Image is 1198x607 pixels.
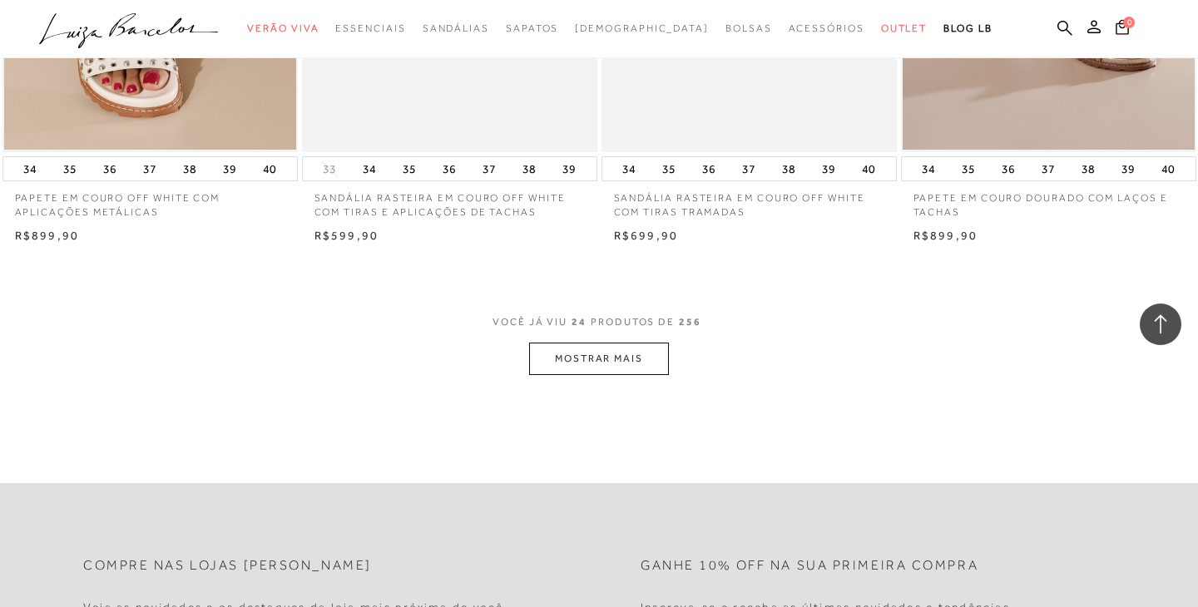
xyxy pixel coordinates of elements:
[314,229,379,242] span: R$599,90
[575,13,709,44] a: noSubCategoriesText
[575,22,709,34] span: [DEMOGRAPHIC_DATA]
[789,22,864,34] span: Acessórios
[901,181,1196,220] a: PAPETE EM COURO DOURADO COM LAÇOS E TACHAS
[913,229,978,242] span: R$899,90
[997,157,1020,180] button: 36
[614,229,679,242] span: R$699,90
[58,157,82,180] button: 35
[777,157,800,180] button: 38
[247,13,319,44] a: categoryNavScreenReaderText
[2,181,298,220] a: PAPETE EM COURO OFF WHITE COM APLICAÇÕES METÁLICAS
[318,161,341,177] button: 33
[657,157,681,180] button: 35
[601,181,897,220] a: SANDÁLIA RASTEIRA EM COURO OFF WHITE COM TIRAS TRAMADAS
[83,558,372,574] h2: Compre nas lojas [PERSON_NAME]
[358,157,381,180] button: 34
[15,229,80,242] span: R$899,90
[506,13,558,44] a: categoryNavScreenReaderText
[1116,157,1140,180] button: 39
[881,22,928,34] span: Outlet
[398,157,421,180] button: 35
[302,181,597,220] a: SANDÁLIA RASTEIRA EM COURO OFF WHITE COM TIRAS E APLICAÇÕES DE TACHAS
[18,157,42,180] button: 34
[178,157,201,180] button: 38
[98,157,121,180] button: 36
[506,22,558,34] span: Sapatos
[572,316,587,328] span: 24
[725,13,772,44] a: categoryNavScreenReaderText
[218,157,241,180] button: 39
[917,157,940,180] button: 34
[529,343,669,375] button: MOSTRAR MAIS
[517,157,541,180] button: 38
[138,157,161,180] button: 37
[1111,18,1134,41] button: 0
[697,157,720,180] button: 36
[957,157,980,180] button: 35
[943,13,992,44] a: BLOG LB
[943,22,992,34] span: BLOG LB
[789,13,864,44] a: categoryNavScreenReaderText
[438,157,461,180] button: 36
[478,157,501,180] button: 37
[335,13,405,44] a: categoryNavScreenReaderText
[1156,157,1180,180] button: 40
[335,22,405,34] span: Essenciais
[423,22,489,34] span: Sandálias
[423,13,489,44] a: categoryNavScreenReaderText
[557,157,581,180] button: 39
[881,13,928,44] a: categoryNavScreenReaderText
[1077,157,1100,180] button: 38
[817,157,840,180] button: 39
[857,157,880,180] button: 40
[641,558,978,574] h2: Ganhe 10% off na sua primeira compra
[725,22,772,34] span: Bolsas
[737,157,760,180] button: 37
[1037,157,1060,180] button: 37
[258,157,281,180] button: 40
[493,316,705,328] span: VOCÊ JÁ VIU PRODUTOS DE
[679,316,701,328] span: 256
[617,157,641,180] button: 34
[247,22,319,34] span: Verão Viva
[1123,17,1135,28] span: 0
